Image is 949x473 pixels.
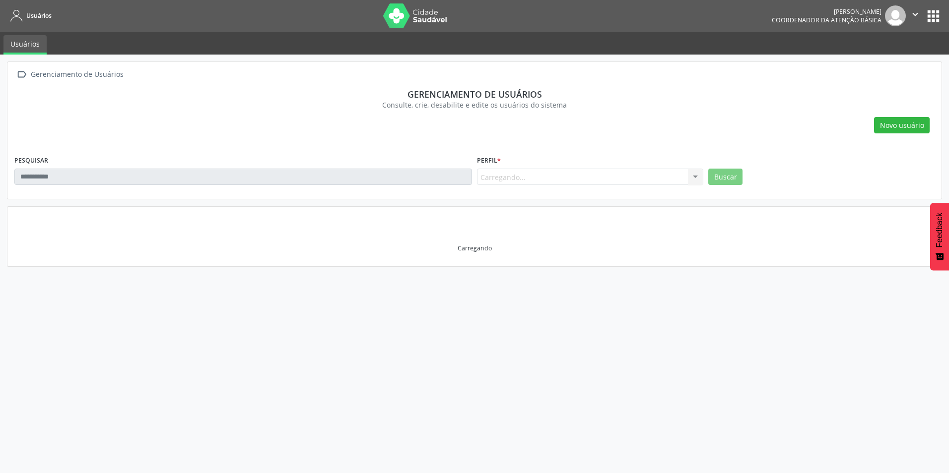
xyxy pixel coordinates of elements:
[21,89,928,100] div: Gerenciamento de usuários
[925,7,942,25] button: apps
[874,117,930,134] button: Novo usuário
[14,67,29,82] i: 
[930,203,949,270] button: Feedback - Mostrar pesquisa
[3,35,47,55] a: Usuários
[880,120,924,130] span: Novo usuário
[708,169,743,185] button: Buscar
[21,100,928,110] div: Consulte, crie, desabilite e edite os usuários do sistema
[935,213,944,247] span: Feedback
[7,7,52,24] a: Usuários
[26,11,52,20] span: Usuários
[14,153,48,169] label: PESQUISAR
[29,67,125,82] div: Gerenciamento de Usuários
[906,5,925,26] button: 
[772,7,881,16] div: [PERSON_NAME]
[477,153,501,169] label: Perfil
[458,244,492,252] div: Carregando
[14,67,125,82] a:  Gerenciamento de Usuários
[772,16,881,24] span: Coordenador da Atenção Básica
[910,9,921,20] i: 
[885,5,906,26] img: img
